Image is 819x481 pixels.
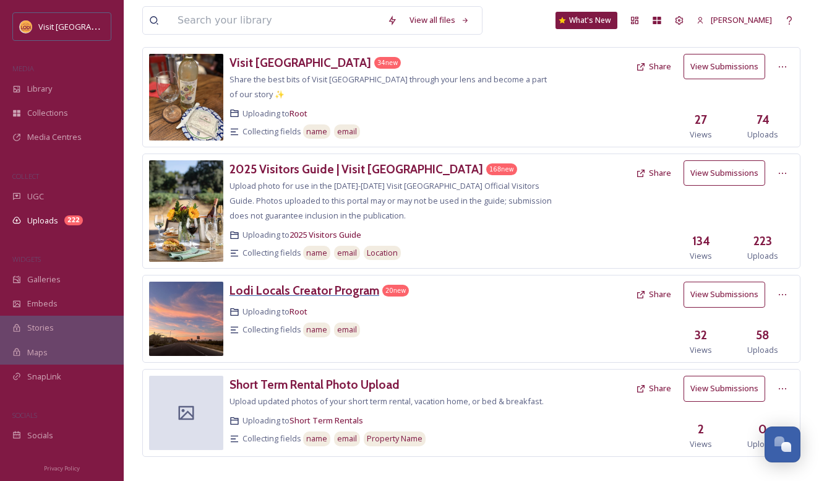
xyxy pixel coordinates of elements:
a: [PERSON_NAME] [690,8,778,32]
a: Root [289,306,307,317]
span: Collecting fields [242,247,301,259]
span: Collections [27,107,68,119]
span: Collecting fields [242,126,301,137]
span: Stories [27,322,54,334]
span: Location [367,247,398,259]
a: Short Term Rentals [289,415,363,426]
button: Open Chat [765,427,800,462]
span: name [306,247,327,259]
span: name [306,433,327,444]
img: 2acd0613-a2e2-43e2-92e9-eabe3dcb039e.jpg [149,54,223,141]
span: Uploads [27,215,58,227]
a: 2025 Visitors Guide | Visit [GEOGRAPHIC_DATA] [229,160,483,178]
div: 34 new [374,57,401,69]
span: Collecting fields [242,433,301,444]
span: WIDGETS [12,254,41,264]
span: COLLECT [12,171,39,181]
h3: 32 [695,326,707,344]
div: 20 new [382,285,409,297]
span: Uploads [747,438,778,450]
a: View Submissions [684,160,771,186]
span: Visit [GEOGRAPHIC_DATA] [38,20,134,32]
div: 168 new [486,163,517,175]
a: View all files [403,8,476,32]
span: Views [690,129,712,141]
img: f902a055-b810-4cd2-ac95-4056376f6c03.jpg [149,282,223,356]
span: Uploading to [242,415,363,427]
h3: Lodi Locals Creator Program [229,283,379,298]
div: 222 [64,215,83,225]
span: email [337,433,357,444]
a: What's New [555,12,617,29]
button: Share [630,282,677,306]
h3: Short Term Rental Photo Upload [229,377,400,392]
span: Embeds [27,298,58,310]
a: Root [289,108,307,119]
span: Uploads [747,344,778,356]
span: name [306,324,327,336]
h3: 0 [758,420,767,438]
span: name [306,126,327,137]
h3: 58 [756,326,770,344]
h3: 27 [695,111,707,129]
span: email [337,324,357,336]
a: Privacy Policy [44,460,80,475]
a: Lodi Locals Creator Program [229,282,379,300]
input: Search your library [171,7,381,34]
span: Collecting fields [242,324,301,336]
span: Media Centres [27,131,82,143]
span: Uploads [747,129,778,141]
span: Upload updated photos of your short term rental, vacation home, or bed & breakfast. [229,396,544,407]
span: Maps [27,347,48,358]
h3: 74 [757,111,770,129]
span: Socials [27,430,53,441]
a: Short Term Rental Photo Upload [229,376,400,394]
a: Visit [GEOGRAPHIC_DATA] [229,54,371,72]
span: Upload photo for use in the [DATE]-[DATE] Visit [GEOGRAPHIC_DATA] Official Visitors Guide. Photos... [229,180,552,221]
span: Uploading to [242,229,361,241]
img: 02ba72ed-9640-4def-b05f-57bda92ce533.jpg [149,160,223,262]
span: Views [690,250,712,262]
button: Share [630,54,677,79]
span: email [337,247,357,259]
button: View Submissions [684,160,765,186]
h3: 2 [698,420,704,438]
button: Share [630,161,677,185]
a: 2025 Visitors Guide [289,229,361,240]
span: Views [690,344,712,356]
h3: 134 [692,232,710,250]
h3: 223 [753,232,772,250]
span: SnapLink [27,371,61,383]
button: View Submissions [684,376,765,401]
a: View Submissions [684,376,771,401]
span: Uploading to [242,108,307,119]
span: Uploads [747,250,778,262]
a: View Submissions [684,282,771,307]
span: email [337,126,357,137]
button: View Submissions [684,54,765,79]
span: Views [690,438,712,450]
span: Library [27,83,52,95]
h3: 2025 Visitors Guide | Visit [GEOGRAPHIC_DATA] [229,162,483,176]
span: SOCIALS [12,410,37,420]
button: View Submissions [684,282,765,307]
button: Share [630,376,677,401]
img: Square%20Social%20Visit%20Lodi.png [20,20,32,33]
span: Privacy Policy [44,464,80,472]
a: View Submissions [684,54,771,79]
span: MEDIA [12,64,34,73]
span: UGC [27,191,44,202]
span: Property Name [367,433,422,444]
h3: Visit [GEOGRAPHIC_DATA] [229,55,371,70]
span: Share the best bits of Visit [GEOGRAPHIC_DATA] through your lens and become a part of our story ✨ [229,74,547,100]
span: Uploading to [242,306,307,318]
span: Galleries [27,274,61,285]
span: [PERSON_NAME] [711,14,772,25]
